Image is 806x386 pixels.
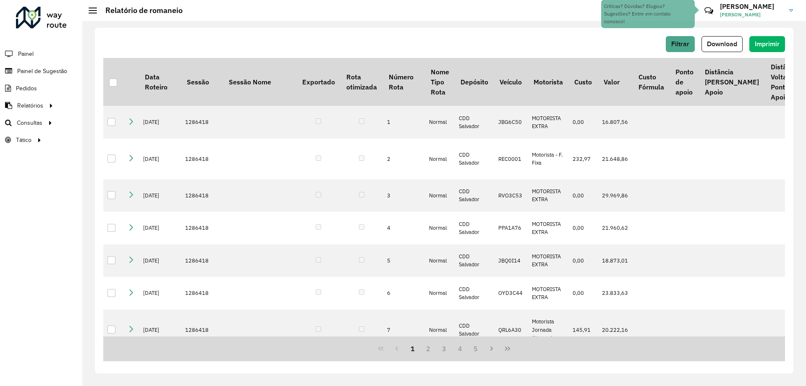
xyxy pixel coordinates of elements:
[701,36,743,52] button: Download
[139,244,181,277] td: [DATE]
[494,106,528,139] td: JBG6C50
[383,58,425,106] th: Número Rota
[528,212,568,244] td: MOTORISTA EXTRA
[425,58,455,106] th: Nome Tipo Rota
[383,310,425,350] td: 7
[670,58,699,106] th: Ponto de apoio
[425,244,455,277] td: Normal
[720,3,783,11] h3: [PERSON_NAME]
[720,11,783,18] span: [PERSON_NAME]
[568,106,597,139] td: 0,00
[139,106,181,139] td: [DATE]
[598,244,633,277] td: 18.873,01
[425,212,455,244] td: Normal
[425,179,455,212] td: Normal
[633,58,670,106] th: Custo Fórmula
[181,212,223,244] td: 1286418
[455,179,494,212] td: CDD Salvador
[700,2,718,20] a: Contato Rápido
[455,310,494,350] td: CDD Salvador
[17,118,42,127] span: Consultas
[568,244,597,277] td: 0,00
[383,244,425,277] td: 5
[455,212,494,244] td: CDD Salvador
[455,277,494,310] td: CDD Salvador
[455,58,494,106] th: Depósito
[405,341,421,357] button: 1
[455,106,494,139] td: CDD Salvador
[181,106,223,139] td: 1286418
[494,139,528,179] td: REC0001
[494,179,528,212] td: RVO3C53
[568,277,597,310] td: 0,00
[598,106,633,139] td: 16.807,56
[420,341,436,357] button: 2
[598,139,633,179] td: 21.648,86
[568,179,597,212] td: 0,00
[181,58,223,106] th: Sessão
[223,58,296,106] th: Sessão Nome
[97,6,183,15] h2: Relatório de romaneio
[494,58,528,106] th: Veículo
[139,139,181,179] td: [DATE]
[139,212,181,244] td: [DATE]
[181,244,223,277] td: 1286418
[18,50,34,58] span: Painel
[139,277,181,310] td: [DATE]
[296,58,340,106] th: Exportado
[528,139,568,179] td: Motorista - F. Fixa
[598,179,633,212] td: 29.969,86
[455,139,494,179] td: CDD Salvador
[17,101,43,110] span: Relatórios
[528,106,568,139] td: MOTORISTA EXTRA
[425,310,455,350] td: Normal
[671,40,689,47] span: Filtrar
[16,84,37,93] span: Pedidos
[568,139,597,179] td: 232,97
[452,341,468,357] button: 4
[139,58,181,106] th: Data Roteiro
[568,212,597,244] td: 0,00
[666,36,695,52] button: Filtrar
[139,179,181,212] td: [DATE]
[500,341,516,357] button: Last Page
[383,139,425,179] td: 2
[425,277,455,310] td: Normal
[528,277,568,310] td: MOTORISTA EXTRA
[755,40,780,47] span: Imprimir
[181,179,223,212] td: 1286418
[139,310,181,350] td: [DATE]
[707,40,737,47] span: Download
[749,36,785,52] button: Imprimir
[383,212,425,244] td: 4
[494,277,528,310] td: OYD3C44
[528,244,568,277] td: MOTORISTA EXTRA
[425,106,455,139] td: Normal
[699,58,765,106] th: Distância [PERSON_NAME] Apoio
[598,58,633,106] th: Valor
[468,341,484,357] button: 5
[528,179,568,212] td: MOTORISTA EXTRA
[181,310,223,350] td: 1286418
[568,58,597,106] th: Custo
[17,67,67,76] span: Painel de Sugestão
[528,310,568,350] td: Motorista Jornada Alternativa
[494,244,528,277] td: JBQ0I14
[494,310,528,350] td: QRL6A30
[383,179,425,212] td: 3
[16,136,31,144] span: Tático
[494,212,528,244] td: PPA1A76
[765,58,805,106] th: Distância Volta Ponto Apoio
[455,244,494,277] td: CDD Salvador
[598,277,633,310] td: 23.833,63
[484,341,500,357] button: Next Page
[528,58,568,106] th: Motorista
[383,106,425,139] td: 1
[181,139,223,179] td: 1286418
[340,58,382,106] th: Rota otimizada
[598,310,633,350] td: 20.222,16
[181,277,223,310] td: 1286418
[383,277,425,310] td: 6
[568,310,597,350] td: 145,91
[436,341,452,357] button: 3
